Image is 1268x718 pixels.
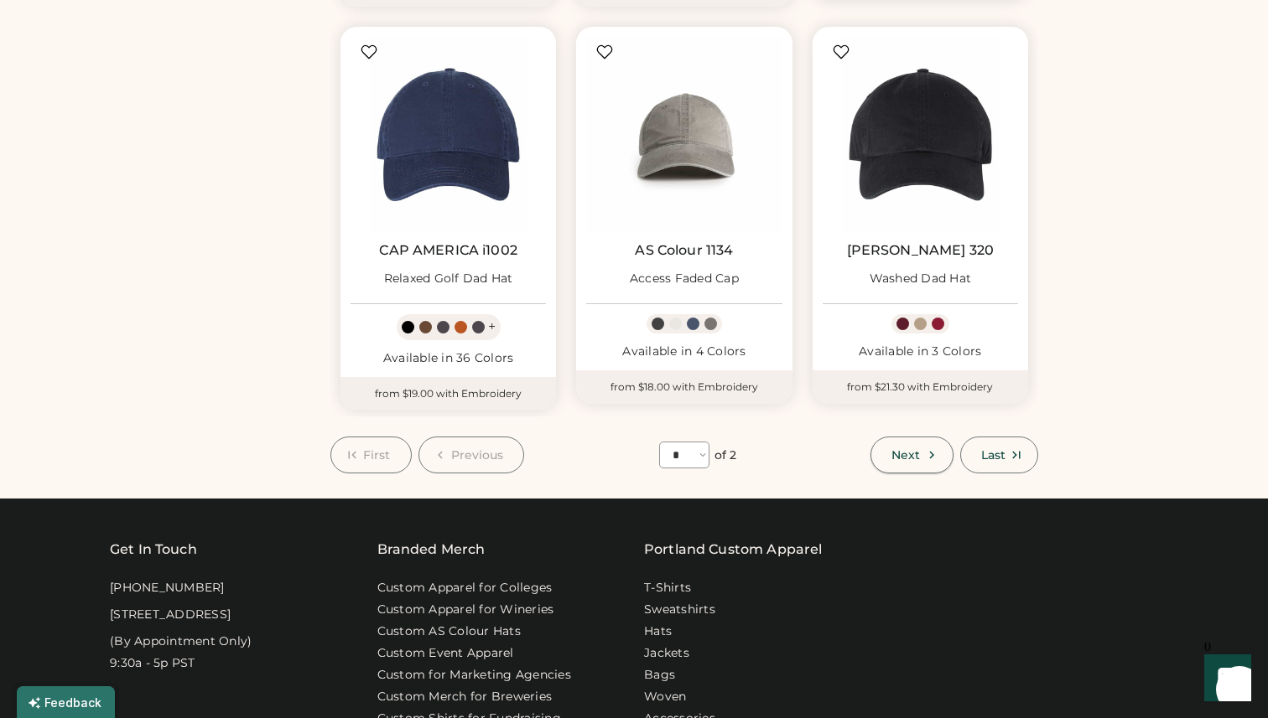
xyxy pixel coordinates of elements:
div: + [488,318,496,336]
a: Custom Apparel for Colleges [377,580,553,597]
button: Next [870,436,953,473]
a: Woven [644,689,686,705]
a: AS Colour 1134 [635,242,733,259]
button: Previous [418,436,525,473]
span: Next [891,449,920,461]
div: (By Appointment Only) [110,633,252,650]
a: Custom AS Colour Hats [377,623,521,640]
a: T-Shirts [644,580,691,597]
a: Sweatshirts [644,602,715,618]
div: [STREET_ADDRESS] [110,607,231,623]
a: Custom Apparel for Wineries [377,602,554,618]
span: Previous [451,449,504,461]
img: Richardson 320 Washed Dad Hat [823,37,1018,232]
button: First [330,436,412,473]
div: Relaxed Golf Dad Hat [384,271,513,287]
a: Bags [644,667,675,684]
a: CAP AMERICA i1002 [379,242,517,259]
a: Custom for Marketing Agencies [377,667,571,684]
span: First [363,449,391,461]
button: Last [960,436,1038,473]
div: from $18.00 with Embroidery [576,370,792,404]
div: Available in 3 Colors [823,344,1018,360]
a: Jackets [644,645,689,662]
iframe: Front Chat [1188,643,1260,715]
a: [PERSON_NAME] 320 [847,242,995,259]
div: Available in 4 Colors [586,344,782,360]
div: [PHONE_NUMBER] [110,580,225,597]
img: CAP AMERICA i1002 Relaxed Golf Dad Hat [351,37,546,232]
div: 9:30a - 5p PST [110,655,195,672]
div: of 2 [715,447,736,464]
a: Hats [644,623,672,640]
div: Washed Dad Hat [870,271,972,287]
img: AS Colour 1134 Access Faded Cap [586,37,782,232]
div: Branded Merch [377,540,486,560]
div: Access Faded Cap [630,271,739,287]
div: Available in 36 Colors [351,350,546,367]
div: from $19.00 with Embroidery [340,377,556,411]
span: Last [981,449,1006,461]
a: Custom Event Apparel [377,645,514,662]
a: Custom Merch for Breweries [377,689,553,705]
div: Get In Touch [110,540,197,560]
a: Portland Custom Apparel [644,540,822,560]
div: from $21.30 with Embroidery [813,370,1028,404]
